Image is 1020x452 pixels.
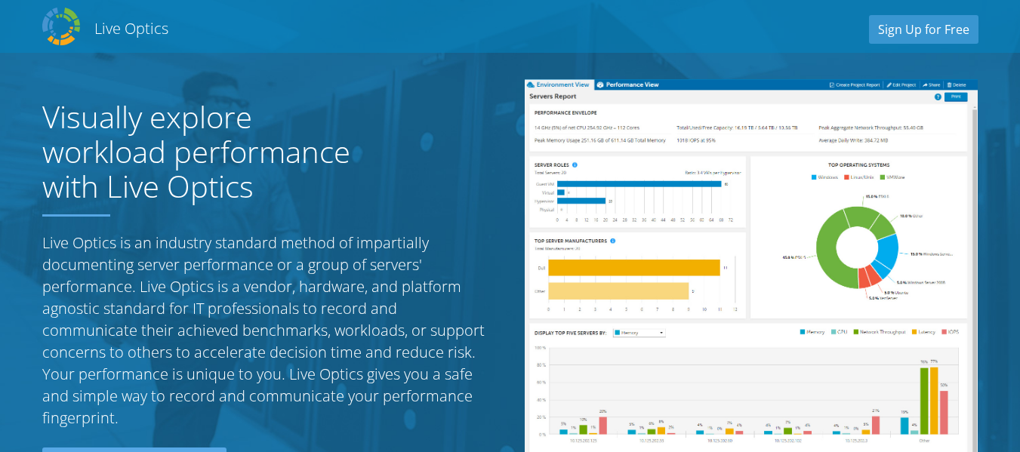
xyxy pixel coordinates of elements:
img: Dell Dpack [42,8,80,45]
h1: Visually explore workload performance with Live Optics [42,100,382,204]
p: Live Optics is an industry standard method of impartially documenting server performance or a gro... [42,232,495,429]
a: Sign Up for Free [869,15,978,44]
h2: Live Optics [94,18,168,38]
